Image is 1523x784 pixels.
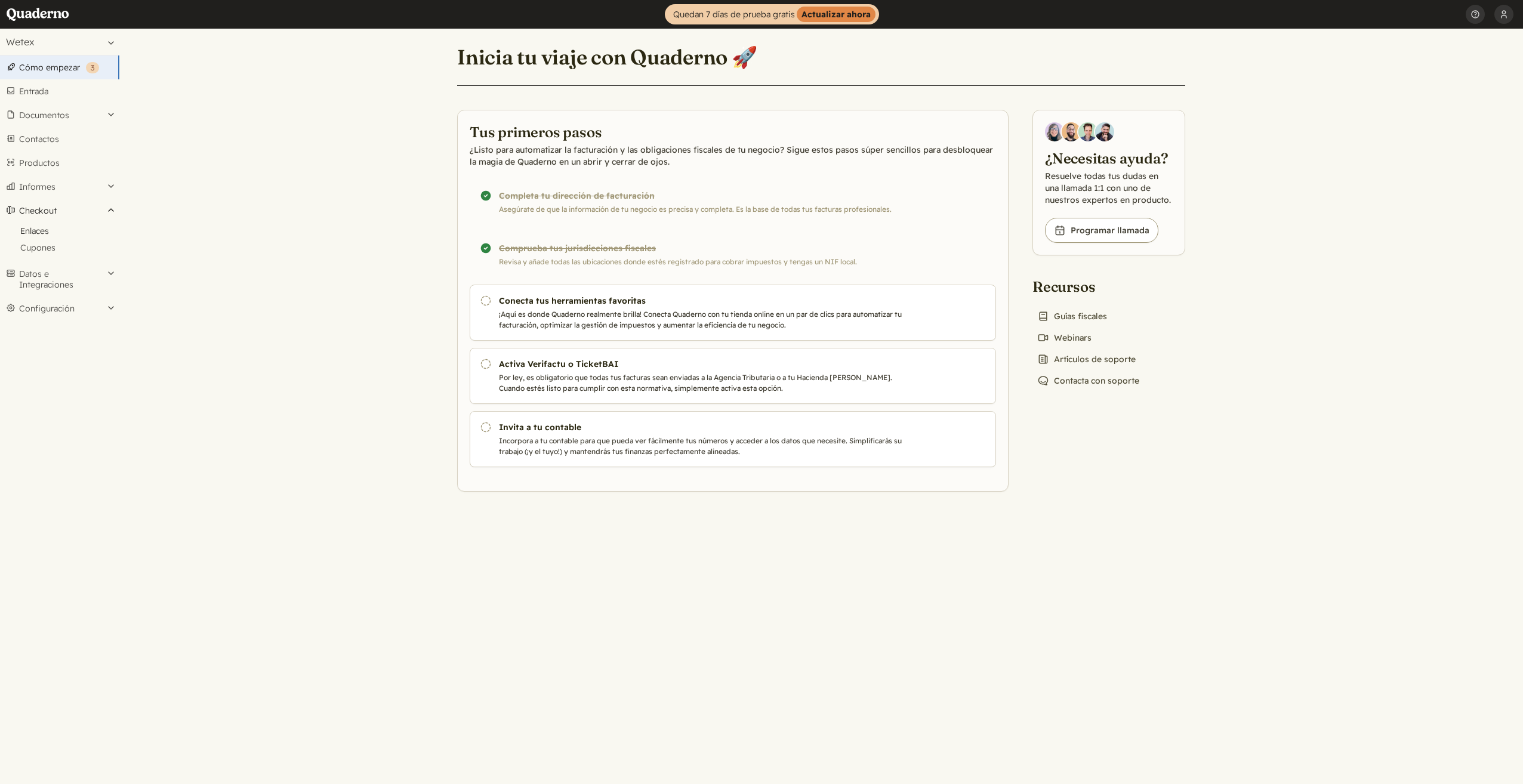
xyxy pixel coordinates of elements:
a: Contacta con soporte [1032,372,1144,389]
a: Guías fiscales [1032,308,1112,325]
h1: Inicia tu viaje con Quaderno 🚀 [457,44,757,70]
span: 3 [91,63,94,72]
h3: Invita a tu contable [499,421,906,433]
a: Programar llamada [1045,218,1158,243]
h2: Tus primeros pasos [470,122,996,141]
a: Conecta tus herramientas favoritas ¡Aquí es donde Quaderno realmente brilla! Conecta Quaderno con... [470,285,996,341]
a: Invita a tu contable Incorpora a tu contable para que pueda ver fácilmente tus números y acceder ... [470,411,996,467]
h3: Activa Verifactu o TicketBAI [499,358,906,370]
p: Por ley, es obligatorio que todas tus facturas sean enviadas a la Agencia Tributaria o a tu Hacie... [499,372,906,394]
a: Activa Verifactu o TicketBAI Por ley, es obligatorio que todas tus facturas sean enviadas a la Ag... [470,348,996,404]
h3: Conecta tus herramientas favoritas [499,295,906,307]
h2: ¿Necesitas ayuda? [1045,149,1173,168]
strong: Actualizar ahora [797,7,875,22]
a: Artículos de soporte [1032,351,1140,368]
p: ¡Aquí es donde Quaderno realmente brilla! Conecta Quaderno con tu tienda online en un par de clic... [499,309,906,331]
a: Quedan 7 días de prueba gratisActualizar ahora [665,4,879,24]
a: Webinars [1032,329,1096,346]
img: Ivo Oltmans, Business Developer at Quaderno [1078,122,1097,141]
p: ¿Listo para automatizar la facturación y las obligaciones fiscales de tu negocio? Sigue estos pas... [470,144,996,168]
img: Diana Carrasco, Account Executive at Quaderno [1045,122,1064,141]
img: Javier Rubio, DevRel at Quaderno [1095,122,1114,141]
img: Jairo Fumero, Account Executive at Quaderno [1062,122,1081,141]
p: Resuelve todas tus dudas en una llamada 1:1 con uno de nuestros expertos en producto. [1045,170,1173,206]
p: Incorpora a tu contable para que pueda ver fácilmente tus números y acceder a los datos que neces... [499,436,906,457]
h2: Recursos [1032,277,1144,296]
